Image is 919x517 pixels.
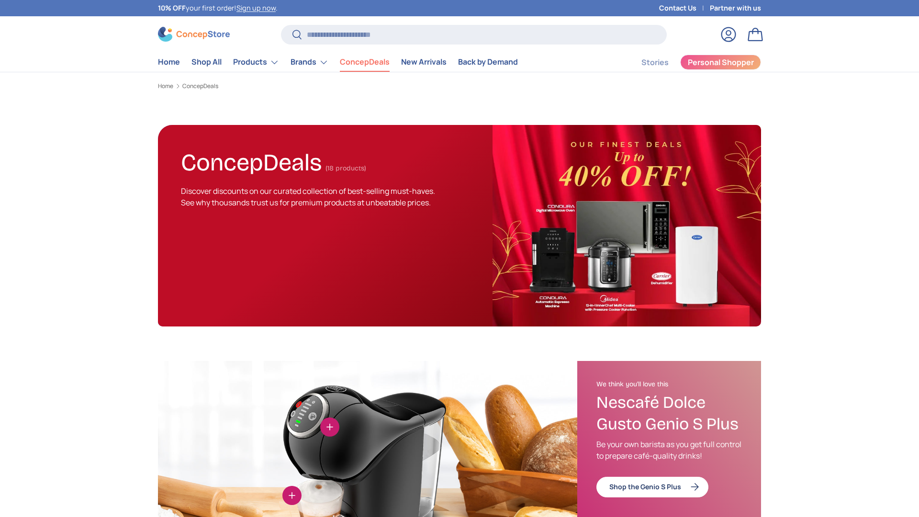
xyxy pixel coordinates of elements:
a: Back by Demand [458,53,518,71]
p: your first order! . [158,3,278,13]
a: Products [233,53,279,72]
span: Personal Shopper [688,58,754,66]
span: (18 products) [325,164,366,172]
a: ConcepDeals [340,53,390,71]
a: Brands [291,53,328,72]
img: ConcepDeals [493,125,761,326]
a: Contact Us [659,3,710,13]
summary: Brands [285,53,334,72]
a: Personal Shopper [680,55,761,70]
a: Home [158,83,173,89]
nav: Secondary [618,53,761,72]
strong: 10% OFF [158,3,186,12]
a: New Arrivals [401,53,447,71]
a: ConcepDeals [182,83,218,89]
a: Partner with us [710,3,761,13]
p: Be your own barista as you get full control to prepare café-quality drinks! [596,438,742,461]
summary: Products [227,53,285,72]
a: Home [158,53,180,71]
h3: Nescafé Dolce Gusto Genio S Plus [596,392,742,435]
img: ConcepStore [158,27,230,42]
nav: Primary [158,53,518,72]
a: Sign up now [236,3,276,12]
nav: Breadcrumbs [158,82,761,90]
span: Discover discounts on our curated collection of best-selling must-haves. See why thousands trust ... [181,186,435,208]
a: Shop All [191,53,222,71]
h2: We think you'll love this [596,380,742,389]
h1: ConcepDeals [181,145,322,177]
a: Stories [641,53,669,72]
a: Shop the Genio S Plus [596,477,708,497]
